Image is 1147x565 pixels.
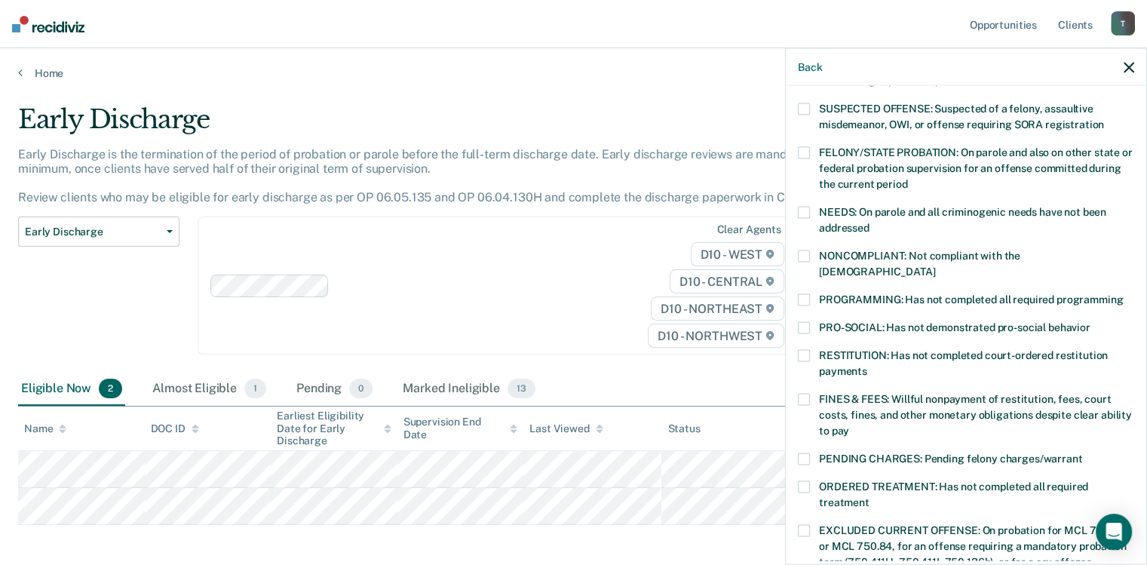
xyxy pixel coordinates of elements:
span: Early Discharge [25,226,161,238]
span: PRO-SOCIAL: Has not demonstrated pro-social behavior [819,321,1090,333]
div: Earliest Eligibility Date for Early Discharge [277,410,391,447]
span: 2 [99,379,122,398]
span: RESTITUTION: Has not completed court-ordered restitution payments [819,349,1108,377]
img: Recidiviz [12,16,84,32]
div: Clear agents [716,223,781,236]
div: Open Intercom Messenger [1096,514,1132,550]
div: Supervision End Date [403,416,518,441]
span: D10 - NORTHEAST [651,296,784,321]
div: Early Discharge [18,104,879,147]
span: ORDERED TREATMENT: Has not completed all required treatment [819,481,1088,508]
span: 13 [508,379,535,398]
span: SUSPECTED OFFENSE: Suspected of a felony, assaultive misdemeanor, OWI, or offense requiring SORA ... [819,103,1104,131]
span: NONCOMPLIANT: Not compliant with the [DEMOGRAPHIC_DATA] [819,250,1020,278]
span: FINES & FEES: Willful nonpayment of restitution, fees, court costs, fines, and other monetary obl... [819,393,1132,437]
p: Early Discharge is the termination of the period of probation or parole before the full-term disc... [18,147,829,205]
div: Last Viewed [529,422,603,435]
a: Home [18,66,1129,80]
span: 0 [349,379,373,398]
div: T [1111,11,1135,35]
span: D10 - NORTHWEST [648,324,784,348]
div: Almost Eligible [149,373,269,406]
span: PENDING CHARGES: Pending felony charges/warrant [819,453,1082,465]
div: Name [24,422,66,435]
span: 1 [244,379,266,398]
div: Marked Ineligible [400,373,538,406]
span: D10 - WEST [691,242,784,266]
span: [MEDICAL_DATA] ORDER: [MEDICAL_DATA] prevention order filed during supervision period [819,59,1116,87]
span: D10 - CENTRAL [670,269,784,293]
div: Pending [293,373,376,406]
div: Status [667,422,700,435]
span: NEEDS: On parole and all criminogenic needs have not been addressed [819,206,1106,234]
button: Back [798,60,822,73]
div: Eligible Now [18,373,125,406]
div: DOC ID [151,422,199,435]
span: FELONY/STATE PROBATION: On parole and also on other state or federal probation supervision for an... [819,146,1133,190]
span: PROGRAMMING: Has not completed all required programming [819,293,1123,306]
